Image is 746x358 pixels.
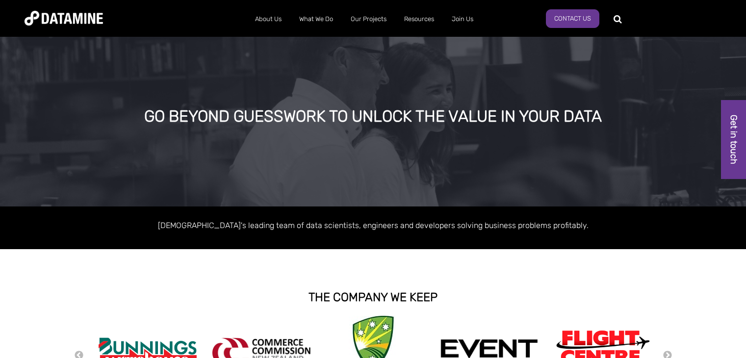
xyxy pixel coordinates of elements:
img: Datamine [25,11,103,26]
a: What We Do [290,6,342,32]
a: About Us [246,6,290,32]
a: Resources [395,6,443,32]
strong: THE COMPANY WE KEEP [309,290,437,304]
a: Our Projects [342,6,395,32]
p: [DEMOGRAPHIC_DATA]'s leading team of data scientists, engineers and developers solving business p... [94,219,653,232]
div: GO BEYOND GUESSWORK TO UNLOCK THE VALUE IN YOUR DATA [87,108,659,126]
a: Contact Us [546,9,599,28]
a: Join Us [443,6,482,32]
a: Get in touch [721,100,746,179]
